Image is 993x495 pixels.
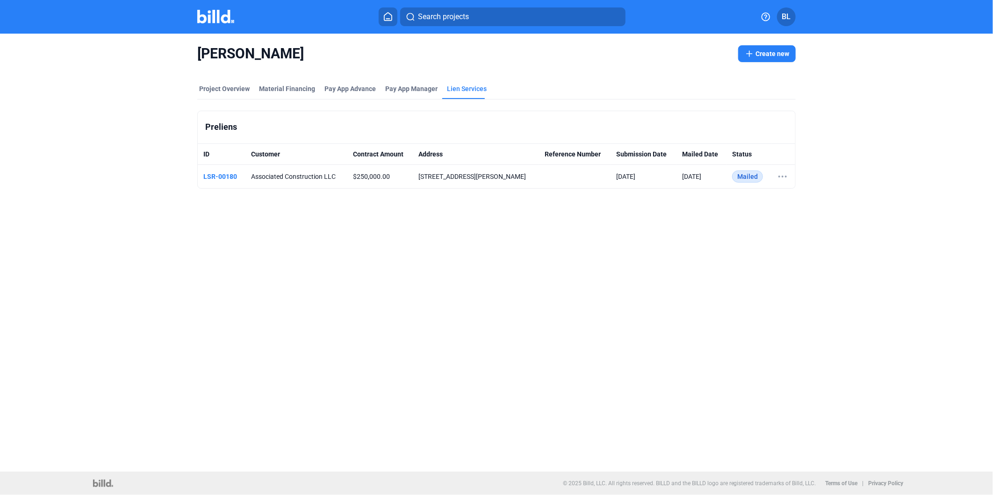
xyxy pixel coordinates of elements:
[93,480,113,487] img: logo
[197,10,234,23] img: Billd Company Logo
[447,84,487,93] div: Lien Services
[738,45,796,62] button: Create new
[563,480,816,487] p: © 2025 Billd, LLC. All rights reserved. BILLD and the BILLD logo are registered trademarks of Bil...
[863,480,864,487] p: |
[413,165,539,189] td: [STREET_ADDRESS][PERSON_NAME]
[676,144,727,165] th: Mailed Date
[245,144,347,165] th: Customer
[245,165,347,189] td: Associated Construction LLC
[611,165,676,189] td: [DATE]
[347,144,413,165] th: Contract Amount
[198,144,245,165] th: ID
[347,165,413,189] td: $250,000.00
[826,480,858,487] b: Terms of Use
[324,84,376,93] div: Pay App Advance
[539,144,611,165] th: Reference Number
[782,11,791,22] span: BL
[777,7,796,26] button: BL
[676,165,727,189] td: [DATE]
[413,144,539,165] th: Address
[727,144,771,165] th: Status
[869,480,904,487] b: Privacy Policy
[199,84,250,93] div: Project Overview
[732,170,763,183] div: Mailed
[611,144,676,165] th: Submission Date
[385,84,438,93] span: Pay App Manager
[203,173,237,180] a: LSR-00180
[197,45,729,63] span: [PERSON_NAME]
[259,84,315,93] div: Material Financing
[198,111,795,143] div: Preliens
[400,7,626,26] button: Search projects
[418,11,469,22] span: Search projects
